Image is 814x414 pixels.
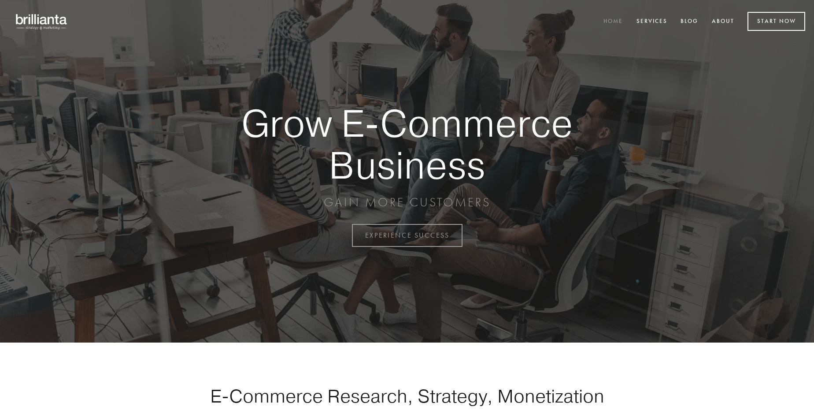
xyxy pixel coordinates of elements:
a: Blog [675,15,704,29]
img: brillianta - research, strategy, marketing [9,9,75,34]
a: About [706,15,740,29]
a: Home [598,15,629,29]
p: GAIN MORE CUSTOMERS [211,194,603,210]
strong: Grow E-Commerce Business [211,102,603,186]
a: Services [631,15,673,29]
h1: E-Commerce Research, Strategy, Monetization [182,385,632,407]
a: EXPERIENCE SUCCESS [352,224,462,247]
a: Start Now [747,12,805,31]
